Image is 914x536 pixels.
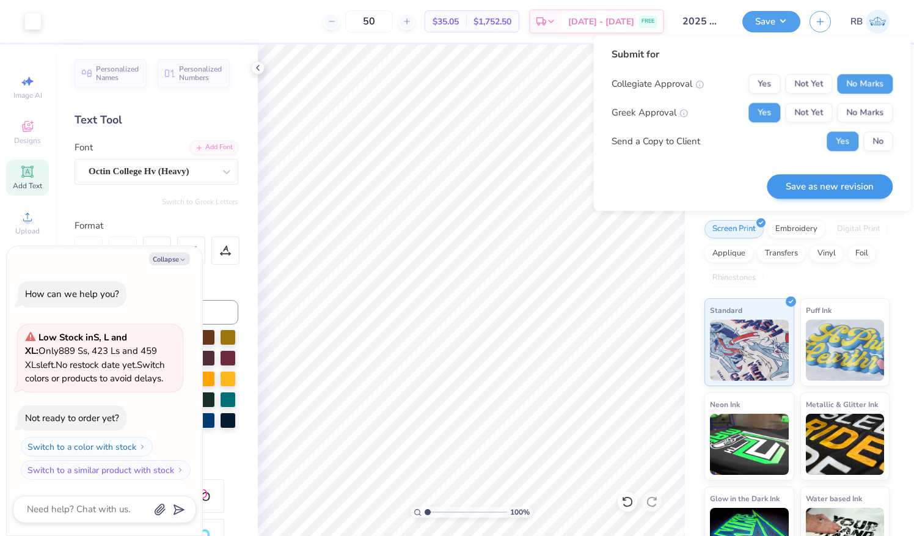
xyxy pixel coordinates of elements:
img: Rocco Bettinardi [866,10,890,34]
input: – – [345,10,393,32]
div: Vinyl [810,244,844,263]
img: Switch to a color with stock [139,443,146,450]
div: Submit for [612,47,893,62]
div: Not ready to order yet? [25,412,119,424]
div: Transfers [757,244,806,263]
button: Yes [748,74,780,94]
div: Foil [847,244,876,263]
button: No Marks [837,74,893,94]
span: Add Text [13,181,42,191]
span: [DATE] - [DATE] [568,15,634,28]
div: Send a Copy to Client [612,134,700,149]
input: Untitled Design [673,9,733,34]
span: Only 889 Ss, 423 Ls and 459 XLs left. Switch colors or products to avoid delays. [25,331,165,385]
img: Metallic & Glitter Ink [806,414,885,475]
button: No Marks [837,103,893,122]
span: Water based Ink [806,492,862,505]
span: Personalized Names [96,65,139,82]
div: Greek Approval [612,106,688,120]
button: Not Yet [785,74,832,94]
button: Switch to a similar product with stock [21,460,191,480]
img: Standard [710,320,789,381]
button: No [863,131,893,151]
img: Puff Ink [806,320,885,381]
div: Collegiate Approval [612,77,704,91]
button: Not Yet [785,103,832,122]
button: Switch to Greek Letters [162,197,238,207]
span: FREE [642,17,654,26]
button: Switch to a color with stock [21,437,153,457]
label: Font [75,141,93,155]
button: Yes [748,103,780,122]
span: Standard [710,304,742,317]
button: Save as new revision [767,174,893,199]
span: Designs [14,136,41,145]
span: No restock date yet. [56,359,137,371]
div: Embroidery [767,220,825,238]
span: Upload [15,226,40,236]
span: Neon Ink [710,398,740,411]
span: $35.05 [433,15,459,28]
img: Neon Ink [710,414,789,475]
button: Collapse [149,252,190,265]
span: Image AI [13,90,42,100]
a: RB [850,10,890,34]
div: Rhinestones [704,269,764,287]
div: How can we help you? [25,288,119,300]
span: 100 % [510,507,530,518]
span: RB [850,15,863,29]
div: Text Tool [75,112,238,128]
button: Yes [827,131,858,151]
span: Personalized Numbers [179,65,222,82]
div: Screen Print [704,220,764,238]
img: Switch to a similar product with stock [177,466,184,474]
span: Puff Ink [806,304,832,317]
div: Applique [704,244,753,263]
button: Save [742,11,800,32]
span: Metallic & Glitter Ink [806,398,878,411]
div: Digital Print [829,220,888,238]
div: Format [75,219,239,233]
span: $1,752.50 [473,15,511,28]
span: Glow in the Dark Ink [710,492,780,505]
strong: Low Stock in S, L and XL : [25,331,127,358]
div: Add Font [190,141,238,155]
